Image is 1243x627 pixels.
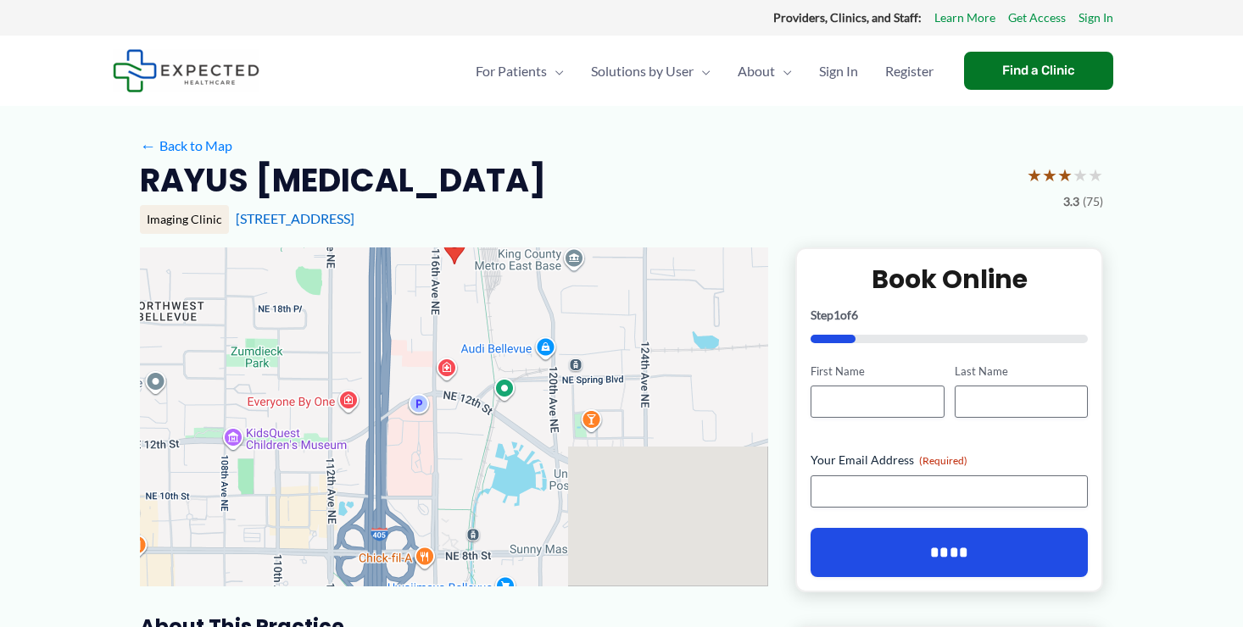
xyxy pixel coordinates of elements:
a: Register [872,42,947,101]
h2: RAYUS [MEDICAL_DATA] [140,159,546,201]
a: [STREET_ADDRESS] [236,210,354,226]
span: Menu Toggle [547,42,564,101]
span: 6 [851,308,858,322]
label: Last Name [955,363,1088,380]
span: About [738,42,775,101]
span: Solutions by User [591,42,694,101]
p: Step of [811,309,1088,321]
span: Register [885,42,934,101]
span: 3.3 [1063,191,1079,213]
div: Imaging Clinic [140,205,229,234]
span: ★ [1088,159,1103,191]
label: First Name [811,363,944,380]
a: AboutMenu Toggle [724,42,805,101]
a: For PatientsMenu Toggle [462,42,577,101]
a: Sign In [805,42,872,101]
h2: Book Online [811,263,1088,296]
span: (75) [1083,191,1103,213]
a: Sign In [1079,7,1113,29]
a: Solutions by UserMenu Toggle [577,42,724,101]
span: (Required) [919,454,967,467]
span: Sign In [819,42,858,101]
span: ← [140,137,156,153]
span: ★ [1073,159,1088,191]
span: Menu Toggle [694,42,711,101]
img: Expected Healthcare Logo - side, dark font, small [113,49,259,92]
span: For Patients [476,42,547,101]
span: ★ [1027,159,1042,191]
span: Menu Toggle [775,42,792,101]
a: Learn More [934,7,995,29]
span: 1 [833,308,840,322]
a: ←Back to Map [140,133,232,158]
nav: Primary Site Navigation [462,42,947,101]
span: ★ [1042,159,1057,191]
strong: Providers, Clinics, and Staff: [773,10,922,25]
a: Find a Clinic [964,52,1113,90]
a: Get Access [1008,7,1066,29]
label: Your Email Address [811,452,1088,469]
span: ★ [1057,159,1073,191]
